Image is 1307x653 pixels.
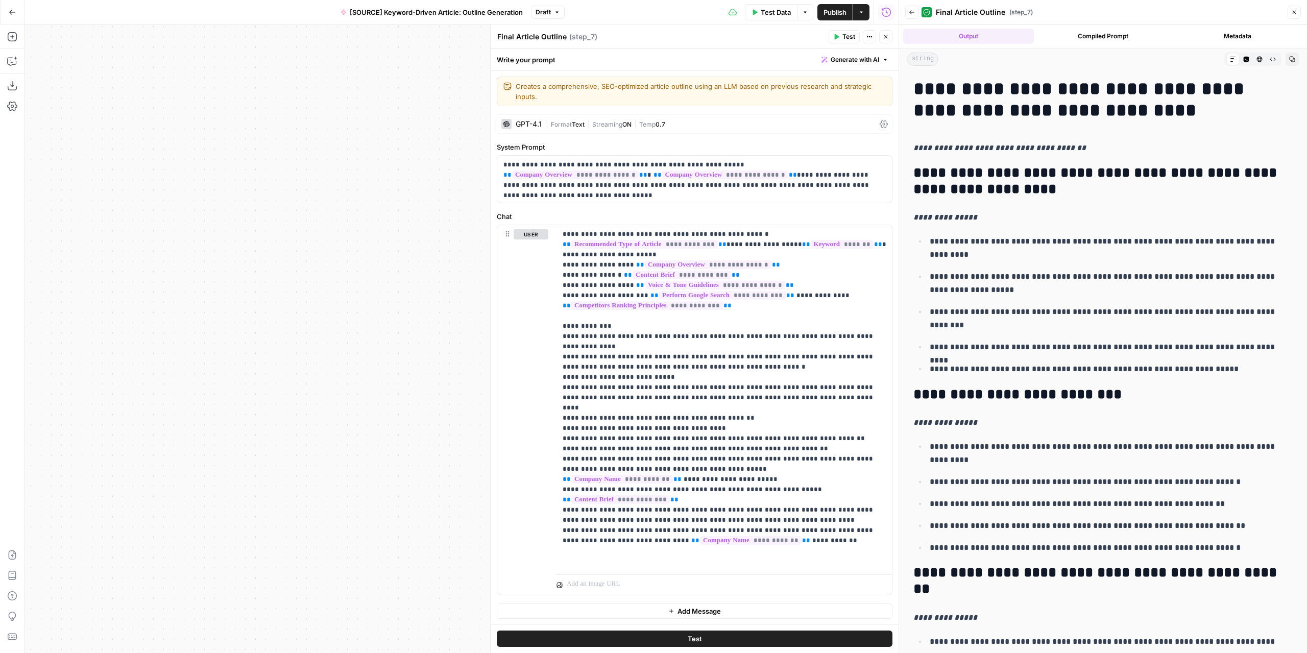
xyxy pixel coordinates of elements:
span: Streaming [592,120,622,128]
button: Add Message [497,603,892,619]
span: 0.7 [656,120,665,128]
button: user [514,229,548,239]
span: Final Article Outline [936,7,1005,17]
span: Test [688,634,702,644]
label: System Prompt [497,142,892,152]
span: Add Message [677,606,721,616]
button: Draft [531,6,565,19]
button: Test Data [745,4,797,20]
span: Publish [824,7,846,17]
span: Test [842,32,855,41]
button: Output [903,29,1034,44]
button: Compiled Prompt [1038,29,1169,44]
span: Format [551,120,572,128]
span: ( step_7 ) [1009,8,1033,17]
div: user [497,225,548,595]
button: Publish [817,4,853,20]
span: string [907,53,938,66]
span: Text [572,120,585,128]
textarea: Final Article Outline [497,32,567,42]
button: Test [829,30,860,43]
label: Chat [497,211,892,222]
button: Generate with AI [817,53,892,66]
span: | [632,118,639,129]
span: | [585,118,592,129]
textarea: Creates a comprehensive, SEO-optimized article outline using an LLM based on previous research an... [516,81,886,102]
span: Temp [639,120,656,128]
button: [SOURCE] Keyword-Driven Article: Outline Generation [334,4,529,20]
span: Draft [536,8,551,17]
span: Generate with AI [831,55,879,64]
div: GPT-4.1 [516,120,542,128]
span: ( step_7 ) [569,32,597,42]
div: Write your prompt [491,49,899,70]
span: Test Data [761,7,791,17]
button: Metadata [1172,29,1303,44]
button: Test [497,631,892,647]
span: | [546,118,551,129]
span: [SOURCE] Keyword-Driven Article: Outline Generation [350,7,523,17]
span: ON [622,120,632,128]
